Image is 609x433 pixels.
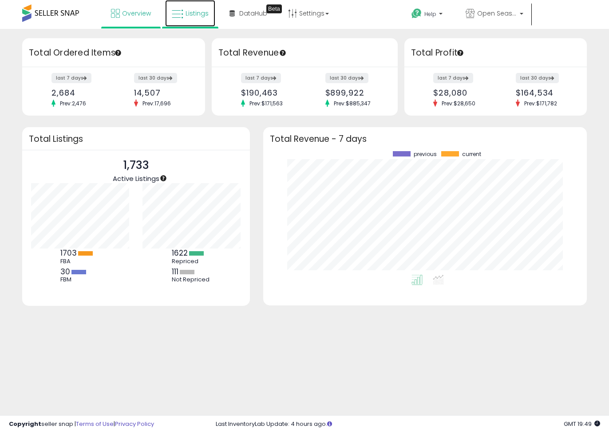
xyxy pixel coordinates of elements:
label: last 7 days [51,73,91,83]
div: Tooltip anchor [114,49,122,57]
div: Repriced [172,258,212,265]
span: Active Listings [113,174,159,183]
span: previous [414,151,437,157]
b: 1703 [60,248,77,258]
span: current [462,151,481,157]
div: Tooltip anchor [266,4,282,13]
b: 1622 [172,248,188,258]
div: Tooltip anchor [279,49,287,57]
div: Tooltip anchor [456,49,464,57]
div: FBM [60,276,100,283]
div: 14,507 [134,88,190,97]
h3: Total Ordered Items [29,47,198,59]
label: last 7 days [241,73,281,83]
i: Get Help [411,8,422,19]
label: last 30 days [134,73,177,83]
span: Prev: $171,782 [520,100,562,107]
h3: Total Revenue [218,47,391,59]
div: $190,463 [241,88,298,97]
div: $28,080 [433,88,489,97]
label: last 30 days [325,73,368,83]
div: Not Repriced [172,276,212,283]
div: Tooltip anchor [159,174,167,182]
label: last 7 days [433,73,473,83]
span: Prev: 17,696 [138,100,175,107]
b: 111 [172,266,178,277]
h3: Total Listings [29,136,243,142]
div: $164,534 [516,88,571,97]
span: Prev: $171,563 [245,100,287,107]
a: Help [404,1,451,29]
span: Listings [186,9,209,18]
div: $899,922 [325,88,382,97]
div: FBA [60,258,100,265]
span: Open Seasons [477,9,517,18]
h3: Total Profit [411,47,581,59]
span: DataHub [239,9,267,18]
h3: Total Revenue - 7 days [270,136,581,142]
div: 2,684 [51,88,107,97]
span: Help [424,10,436,18]
span: Overview [122,9,151,18]
span: Prev: $885,347 [329,100,375,107]
p: 1,733 [113,157,159,174]
label: last 30 days [516,73,559,83]
span: Prev: 2,476 [55,100,91,107]
span: Prev: $28,650 [437,100,480,107]
b: 30 [60,266,70,277]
